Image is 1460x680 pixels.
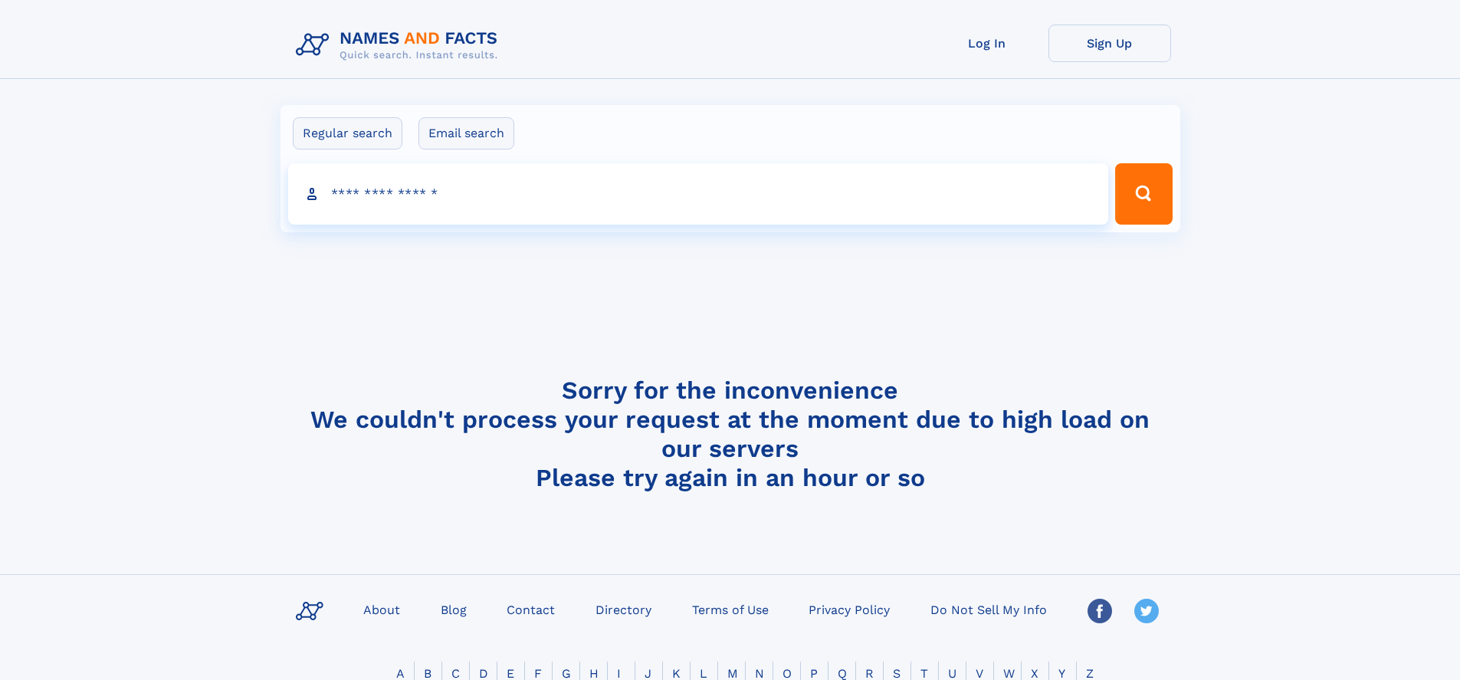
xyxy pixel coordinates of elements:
a: Sign Up [1048,25,1171,62]
button: Search Button [1115,163,1172,225]
a: Blog [435,598,473,620]
a: Directory [589,598,658,620]
a: Privacy Policy [802,598,896,620]
label: Regular search [293,117,402,149]
img: Facebook [1088,599,1112,623]
img: Logo Names and Facts [290,25,510,66]
a: Contact [500,598,561,620]
a: About [357,598,406,620]
label: Email search [418,117,514,149]
img: Twitter [1134,599,1159,623]
h4: Sorry for the inconvenience We couldn't process your request at the moment due to high load on ou... [290,376,1171,492]
a: Log In [926,25,1048,62]
input: search input [288,163,1109,225]
a: Terms of Use [686,598,775,620]
a: Do Not Sell My Info [924,598,1053,620]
